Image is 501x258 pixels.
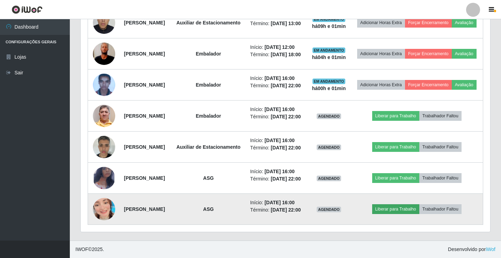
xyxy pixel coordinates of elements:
[124,175,165,181] strong: [PERSON_NAME]
[312,23,346,29] strong: há 09 h e 01 min
[312,54,346,60] strong: há 04 h e 01 min
[250,113,303,120] li: Término:
[486,246,495,252] a: iWof
[93,96,115,136] img: 1687914027317.jpeg
[312,16,346,22] span: EM ANDAMENTO
[372,111,419,121] button: Liberar para Trabalho
[93,71,115,99] img: 1673386012464.jpeg
[124,144,165,150] strong: [PERSON_NAME]
[12,5,43,14] img: CoreUI Logo
[452,80,477,90] button: Avaliação
[124,20,165,25] strong: [PERSON_NAME]
[250,44,303,51] li: Início:
[93,189,115,229] img: 1757779706690.jpeg
[196,51,221,57] strong: Embalador
[176,144,241,150] strong: Auxiliar de Estacionamento
[250,144,303,152] li: Término:
[419,142,462,152] button: Trabalhador Faltou
[271,176,301,182] time: [DATE] 22:00
[452,49,477,59] button: Avaliação
[250,137,303,144] li: Início:
[124,82,165,88] strong: [PERSON_NAME]
[317,176,341,181] span: AGENDADO
[271,207,301,213] time: [DATE] 22:00
[312,86,346,91] strong: há 00 h e 01 min
[124,206,165,212] strong: [PERSON_NAME]
[452,18,477,28] button: Avaliação
[250,206,303,214] li: Término:
[357,80,405,90] button: Adicionar Horas Extra
[405,49,452,59] button: Forçar Encerramento
[419,173,462,183] button: Trabalhador Faltou
[317,145,341,150] span: AGENDADO
[250,175,303,183] li: Término:
[317,207,341,212] span: AGENDADO
[357,18,405,28] button: Adicionar Horas Extra
[271,114,301,119] time: [DATE] 22:00
[405,80,452,90] button: Forçar Encerramento
[250,199,303,206] li: Início:
[448,246,495,253] span: Desenvolvido por
[372,204,419,214] button: Liberar para Trabalho
[250,82,303,89] li: Término:
[271,145,301,150] time: [DATE] 22:00
[250,168,303,175] li: Início:
[357,49,405,59] button: Adicionar Horas Extra
[271,83,301,88] time: [DATE] 22:00
[250,51,303,58] li: Término:
[93,132,115,162] img: 1753187317343.jpeg
[265,44,295,50] time: [DATE] 12:00
[75,246,104,253] span: © 2025 .
[312,79,346,84] span: EM ANDAMENTO
[124,51,165,57] strong: [PERSON_NAME]
[265,138,295,143] time: [DATE] 16:00
[419,111,462,121] button: Trabalhador Faltou
[203,206,214,212] strong: ASG
[271,52,301,57] time: [DATE] 18:00
[250,106,303,113] li: Início:
[372,142,419,152] button: Liberar para Trabalho
[176,20,241,25] strong: Auxiliar de Estacionamento
[196,82,221,88] strong: Embalador
[93,160,115,196] img: 1748046228717.jpeg
[265,106,295,112] time: [DATE] 16:00
[372,173,419,183] button: Liberar para Trabalho
[419,204,462,214] button: Trabalhador Faltou
[203,175,214,181] strong: ASG
[75,246,88,252] span: IWOF
[265,169,295,174] time: [DATE] 16:00
[250,75,303,82] li: Início:
[265,200,295,205] time: [DATE] 16:00
[312,47,346,53] span: EM ANDAMENTO
[124,113,165,119] strong: [PERSON_NAME]
[317,113,341,119] span: AGENDADO
[405,18,452,28] button: Forçar Encerramento
[196,113,221,119] strong: Embalador
[250,20,303,27] li: Término:
[265,75,295,81] time: [DATE] 16:00
[271,21,301,26] time: [DATE] 13:00
[93,29,115,79] img: 1751591398028.jpeg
